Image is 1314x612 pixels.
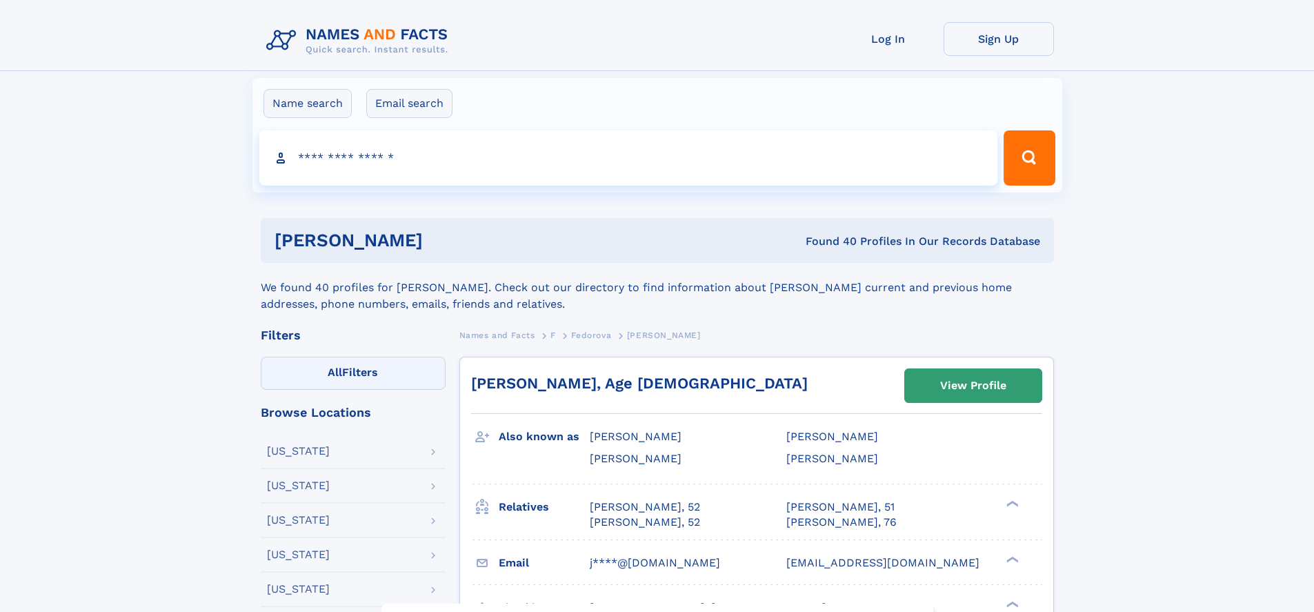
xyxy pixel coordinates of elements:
[833,22,944,56] a: Log In
[499,495,590,519] h3: Relatives
[1003,600,1019,609] div: ❯
[471,375,808,392] a: [PERSON_NAME], Age [DEMOGRAPHIC_DATA]
[263,89,352,118] label: Name search
[905,369,1042,402] a: View Profile
[786,500,895,515] a: [PERSON_NAME], 51
[261,357,446,390] label: Filters
[275,232,615,249] h1: [PERSON_NAME]
[1004,130,1055,186] button: Search Button
[366,89,452,118] label: Email search
[571,330,611,340] span: Fedorova
[499,551,590,575] h3: Email
[499,425,590,448] h3: Also known as
[261,406,446,419] div: Browse Locations
[590,452,681,465] span: [PERSON_NAME]
[944,22,1054,56] a: Sign Up
[267,549,330,560] div: [US_STATE]
[261,263,1054,313] div: We found 40 profiles for [PERSON_NAME]. Check out our directory to find information about [PERSON...
[267,446,330,457] div: [US_STATE]
[1003,499,1019,508] div: ❯
[590,515,700,530] a: [PERSON_NAME], 52
[267,515,330,526] div: [US_STATE]
[571,326,611,344] a: Fedorova
[261,329,446,342] div: Filters
[459,326,535,344] a: Names and Facts
[786,515,897,530] a: [PERSON_NAME], 76
[259,130,998,186] input: search input
[786,430,878,443] span: [PERSON_NAME]
[590,500,700,515] a: [PERSON_NAME], 52
[786,452,878,465] span: [PERSON_NAME]
[1003,555,1019,564] div: ❯
[786,556,979,569] span: [EMAIL_ADDRESS][DOMAIN_NAME]
[267,480,330,491] div: [US_STATE]
[614,234,1040,249] div: Found 40 Profiles In Our Records Database
[940,370,1006,402] div: View Profile
[261,22,459,59] img: Logo Names and Facts
[267,584,330,595] div: [US_STATE]
[328,366,342,379] span: All
[550,330,556,340] span: F
[550,326,556,344] a: F
[590,430,681,443] span: [PERSON_NAME]
[627,330,701,340] span: [PERSON_NAME]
